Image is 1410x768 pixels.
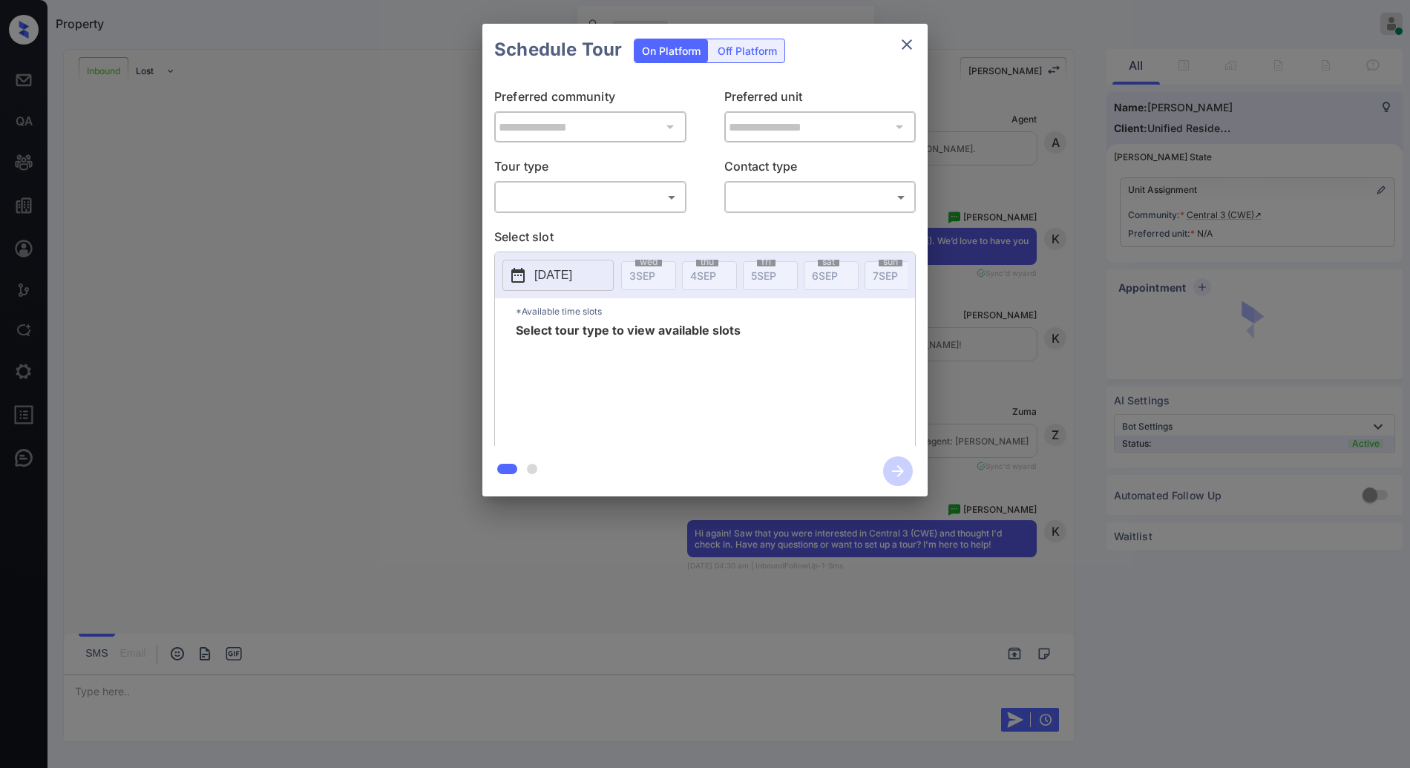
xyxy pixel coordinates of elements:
div: On Platform [634,39,708,62]
button: [DATE] [502,260,614,291]
p: Tour type [494,157,686,181]
p: *Available time slots [516,298,915,324]
p: Select slot [494,228,916,252]
p: Contact type [724,157,916,181]
button: close [892,30,922,59]
h2: Schedule Tour [482,24,634,76]
span: Select tour type to view available slots [516,324,741,443]
div: Off Platform [710,39,784,62]
p: Preferred unit [724,88,916,111]
p: [DATE] [534,266,572,284]
p: Preferred community [494,88,686,111]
